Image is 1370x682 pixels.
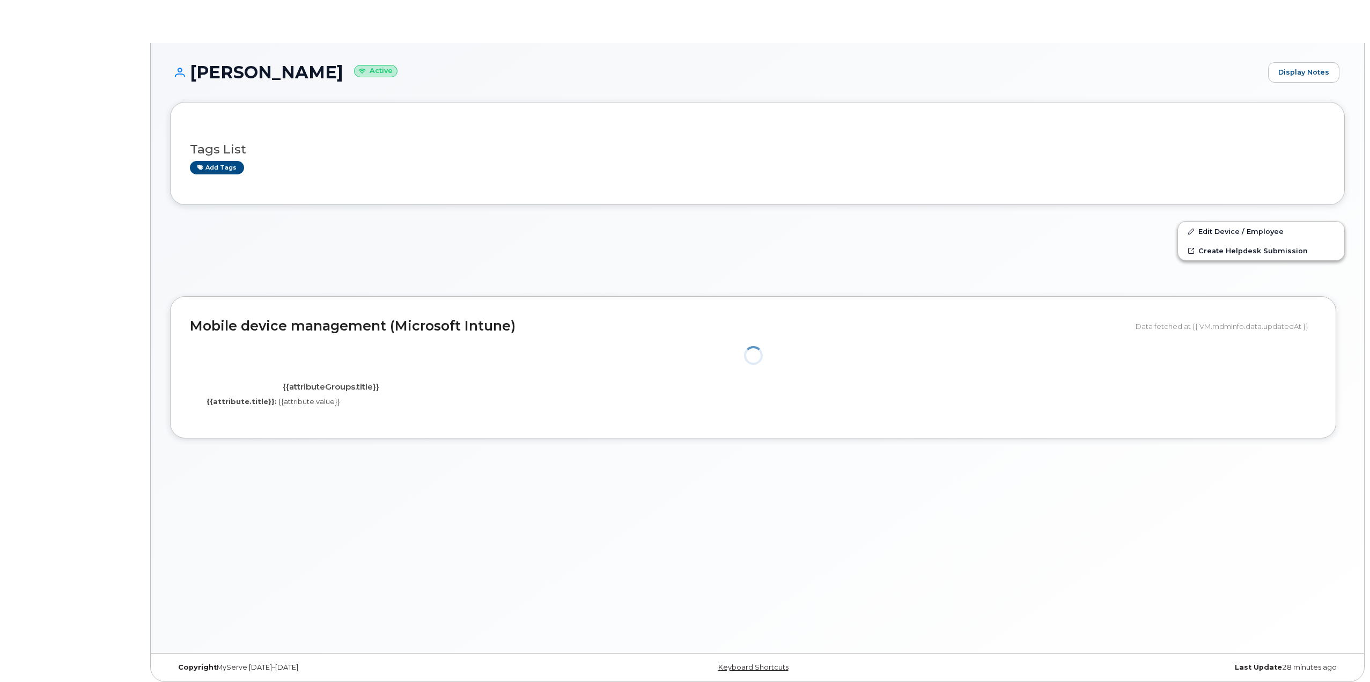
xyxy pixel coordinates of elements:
a: Keyboard Shortcuts [718,663,789,671]
div: MyServe [DATE]–[DATE] [170,663,562,672]
strong: Copyright [178,663,217,671]
a: Display Notes [1268,62,1339,83]
h4: {{attributeGroups.title}} [198,383,463,392]
label: {{attribute.title}}: [207,397,277,407]
h3: Tags List [190,143,1325,156]
strong: Last Update [1235,663,1282,671]
div: 28 minutes ago [953,663,1345,672]
div: Data fetched at {{ VM.mdmInfo.data.updatedAt }} [1136,316,1316,336]
a: Add tags [190,161,244,174]
a: Create Helpdesk Submission [1178,241,1344,260]
small: Active [354,65,397,77]
h1: [PERSON_NAME] [170,63,1263,82]
a: Edit Device / Employee [1178,222,1344,241]
h2: Mobile device management (Microsoft Intune) [190,319,1128,334]
span: {{attribute.value}} [278,397,340,406]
